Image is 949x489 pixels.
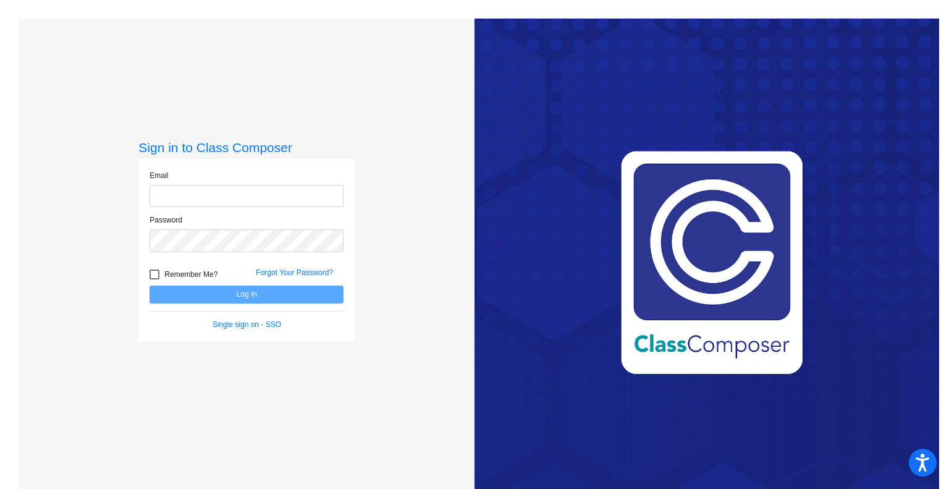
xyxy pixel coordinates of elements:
a: Single sign on - SSO [213,320,281,329]
button: Log In [150,286,344,304]
a: Forgot Your Password? [256,268,333,277]
label: Email [150,170,168,181]
span: Remember Me? [164,267,217,282]
h3: Sign in to Class Composer [138,140,355,155]
label: Password [150,215,182,226]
